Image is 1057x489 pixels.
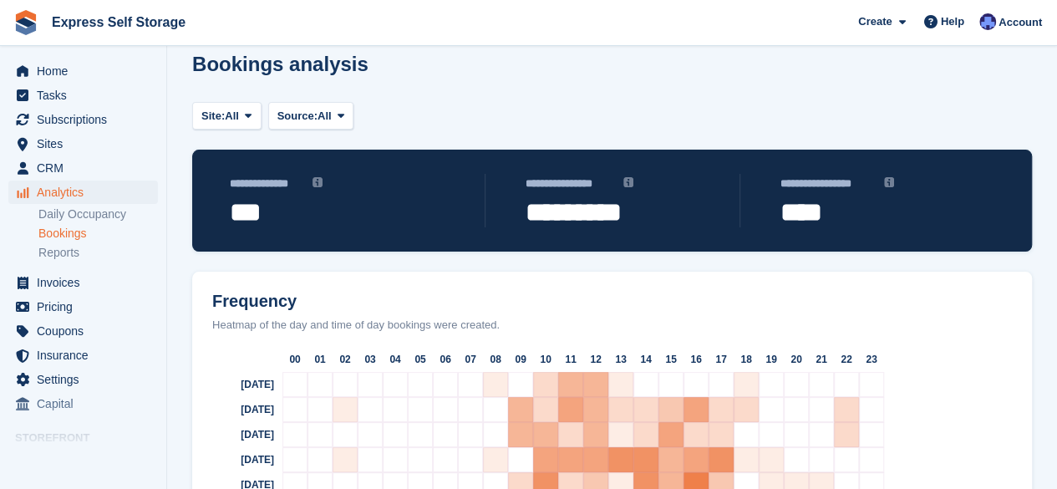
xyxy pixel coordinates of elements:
div: 20 [784,347,809,372]
h2: Frequency [199,292,1025,311]
span: Site: [201,108,225,125]
img: icon-info-grey-7440780725fd019a000dd9b08b2336e03edf1995a4989e88bcd33f0948082b44.svg [313,177,323,187]
a: menu [8,451,158,474]
div: 10 [533,347,558,372]
div: [DATE] [199,447,282,472]
button: Site: All [192,102,262,130]
h1: Bookings analysis [192,53,368,75]
div: [DATE] [199,397,282,422]
span: Analytics [37,181,137,204]
a: menu [8,108,158,131]
span: Storefront [15,430,166,446]
div: 06 [433,347,458,372]
span: Home [37,59,137,83]
span: Insurance [37,344,137,367]
div: Heatmap of the day and time of day bookings were created. [199,317,1025,334]
span: Help [941,13,964,30]
div: 07 [458,347,483,372]
a: menu [8,295,158,318]
span: Invoices [37,271,137,294]
a: menu [8,319,158,343]
div: 15 [658,347,683,372]
div: 13 [608,347,633,372]
div: 16 [683,347,709,372]
span: CRM [37,156,137,180]
img: icon-info-grey-7440780725fd019a000dd9b08b2336e03edf1995a4989e88bcd33f0948082b44.svg [884,177,894,187]
a: menu [8,59,158,83]
span: Sites [37,132,137,155]
div: 19 [759,347,784,372]
div: 04 [383,347,408,372]
span: Pricing [37,295,137,318]
div: 03 [358,347,383,372]
a: menu [8,84,158,107]
span: All [225,108,239,125]
div: 14 [633,347,658,372]
a: Daily Occupancy [38,206,158,222]
span: Capital [37,392,137,415]
a: menu [8,368,158,391]
span: Settings [37,368,137,391]
a: menu [8,181,158,204]
a: Express Self Storage [45,8,192,36]
div: 01 [307,347,333,372]
span: Create [858,13,892,30]
a: Bookings [38,226,158,242]
div: [DATE] [199,372,282,397]
span: Subscriptions [37,108,137,131]
div: 18 [734,347,759,372]
div: [DATE] [199,422,282,447]
a: menu [8,344,158,367]
a: menu [8,392,158,415]
div: 09 [508,347,533,372]
a: menu [8,271,158,294]
a: Reports [38,245,158,261]
div: 21 [809,347,834,372]
span: Source: [277,108,318,125]
div: 02 [333,347,358,372]
div: 05 [408,347,433,372]
span: All [318,108,332,125]
img: Vahnika Batchu [979,13,996,30]
span: Coupons [37,319,137,343]
div: 22 [834,347,859,372]
div: 00 [282,347,307,372]
img: icon-info-grey-7440780725fd019a000dd9b08b2336e03edf1995a4989e88bcd33f0948082b44.svg [623,177,633,187]
button: Source: All [268,102,354,130]
a: menu [8,156,158,180]
div: 23 [859,347,884,372]
div: 17 [709,347,734,372]
div: 08 [483,347,508,372]
span: Online Store [37,451,137,474]
a: menu [8,132,158,155]
span: Account [999,14,1042,31]
div: 12 [583,347,608,372]
span: Tasks [37,84,137,107]
img: stora-icon-8386f47178a22dfd0bd8f6a31ec36ba5ce8667c1dd55bd0f319d3a0aa187defe.svg [13,10,38,35]
div: 11 [558,347,583,372]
